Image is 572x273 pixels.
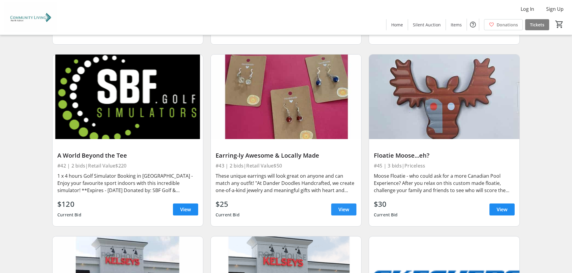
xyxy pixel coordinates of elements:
[451,22,462,28] span: Items
[541,4,568,14] button: Sign Up
[467,19,479,31] button: Help
[408,19,446,30] a: Silent Auction
[497,206,507,213] span: View
[521,5,534,13] span: Log In
[386,19,408,30] a: Home
[57,152,198,159] div: A World Beyond the Tee
[216,172,356,194] div: These unique earrings will look great on anyone and can match any outfit! "At Dander Doodles Hand...
[216,199,240,209] div: $25
[374,162,515,170] div: #45 | 3 bids | Priceless
[173,203,198,215] a: View
[57,162,198,170] div: #42 | 2 bids | Retail Value $220
[216,209,240,220] div: Current Bid
[211,55,361,139] img: Earring-ly Awesome & Locally Made
[57,172,198,194] div: 1 x 4 hours Golf Simulator Booking in [GEOGRAPHIC_DATA] - Enjoy your favourite sport indoors with...
[413,22,441,28] span: Silent Auction
[4,2,57,32] img: Community Living North Halton's Logo
[546,5,564,13] span: Sign Up
[484,19,523,30] a: Donations
[374,209,398,220] div: Current Bid
[374,172,515,194] div: Moose Floatie - who could ask for a more Canadian Pool Experience? After you relax on this custom...
[216,152,356,159] div: Earring-ly Awesome & Locally Made
[391,22,403,28] span: Home
[554,19,565,30] button: Cart
[180,206,191,213] span: View
[57,209,81,220] div: Current Bid
[374,199,398,209] div: $30
[331,203,356,215] a: View
[446,19,467,30] a: Items
[57,199,81,209] div: $120
[525,19,549,30] a: Tickets
[338,206,349,213] span: View
[369,55,519,139] img: Floatie Moose...eh?
[489,203,515,215] a: View
[497,22,518,28] span: Donations
[530,22,544,28] span: Tickets
[216,162,356,170] div: #43 | 2 bids | Retail Value $50
[516,4,539,14] button: Log In
[53,55,203,139] img: A World Beyond the Tee
[374,152,515,159] div: Floatie Moose...eh?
